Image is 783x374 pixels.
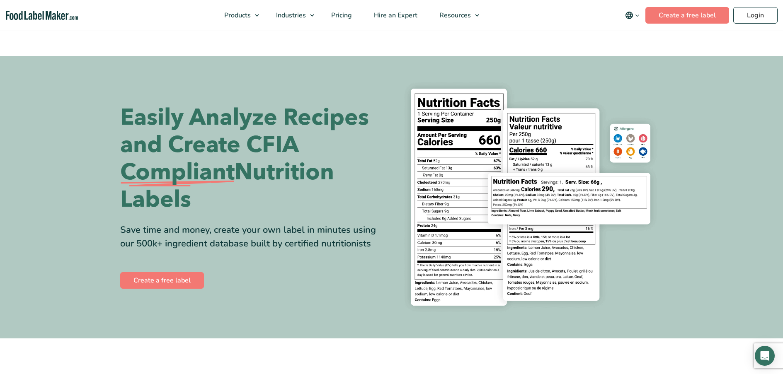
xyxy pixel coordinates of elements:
[371,11,418,20] span: Hire an Expert
[437,11,472,20] span: Resources
[120,159,235,186] span: Compliant
[274,11,307,20] span: Industries
[120,104,385,213] h1: Easily Analyze Recipes and Create CFIA Nutrition Labels
[755,346,775,366] div: Open Intercom Messenger
[222,11,252,20] span: Products
[733,7,778,24] a: Login
[120,223,385,251] div: Save time and money, create your own label in minutes using our 500k+ ingredient database built b...
[645,7,729,24] a: Create a free label
[120,272,204,289] a: Create a free label
[329,11,353,20] span: Pricing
